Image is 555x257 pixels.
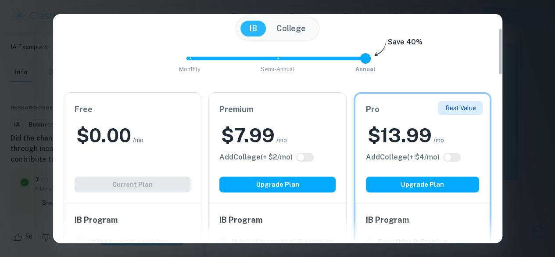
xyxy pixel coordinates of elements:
[261,66,294,72] span: Semi-Annual
[75,103,191,116] h6: Free
[388,37,423,52] h6: Save 40%
[276,135,287,145] span: /mo
[355,66,376,72] span: Annual
[76,123,131,148] h2: $ 0.00
[366,177,480,192] button: Upgrade Plan
[433,135,444,145] span: /mo
[368,123,432,148] h2: $ 13.99
[221,123,275,148] h2: $ 7.99
[240,21,266,36] button: IB
[219,214,336,226] h6: IB Program
[133,135,143,145] span: /mo
[366,103,480,116] h6: Pro
[366,214,480,226] h6: IB Program
[374,42,386,57] img: subscription-arrow.svg
[75,214,191,226] h6: IB Program
[219,177,336,192] button: Upgrade Plan
[219,152,293,163] h6: Click to see all the additional College features.
[366,152,440,163] h6: Click to see all the additional College features.
[445,103,476,113] p: Best Value
[219,103,336,116] h6: Premium
[179,66,201,72] span: Monthly
[268,21,315,36] button: College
